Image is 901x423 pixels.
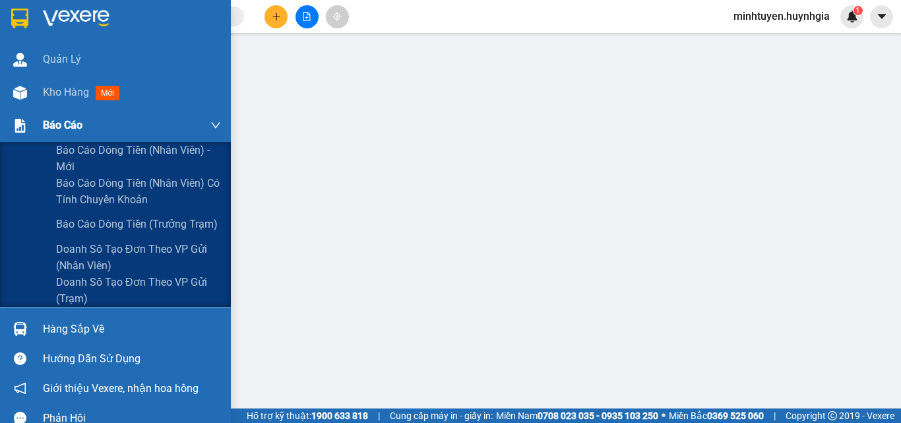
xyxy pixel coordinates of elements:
img: logo-vxr [11,9,28,28]
span: Miền Bắc [669,408,764,423]
span: | [378,408,380,423]
span: Kho hàng [43,86,89,98]
span: Cung cấp máy in - giấy in: [390,408,493,423]
strong: 0369 525 060 [707,410,764,421]
span: ⚪️ [662,413,666,418]
span: Hỗ trợ kỹ thuật: [247,408,368,423]
img: warehouse-icon [13,322,27,336]
span: question-circle [14,352,26,365]
span: | [774,408,776,423]
span: Miền Nam [496,408,658,423]
div: Hàng sắp về [43,319,221,339]
span: Doanh số tạo đơn theo VP gửi (nhân viên) [56,241,221,274]
img: icon-new-feature [846,11,858,22]
span: mới [96,86,119,100]
span: caret-down [876,11,888,22]
span: down [210,120,221,131]
div: Hướng dẫn sử dụng [43,349,221,369]
sup: 1 [854,6,863,15]
img: warehouse-icon [13,86,27,100]
span: file-add [302,12,311,21]
img: warehouse-icon [13,53,27,67]
img: solution-icon [13,119,27,133]
button: aim [326,5,349,28]
span: copyright [828,411,837,420]
span: Báo cáo dòng tiền (nhân viên) có tính chuyển khoản [56,175,221,208]
span: Giới thiệu Vexere, nhận hoa hồng [43,380,199,397]
span: Quản Lý [43,51,81,67]
span: Báo cáo dòng tiền (nhân viên) - mới [56,142,221,175]
span: notification [14,382,26,395]
span: minhtuyen.huynhgia [723,8,840,24]
button: caret-down [870,5,893,28]
button: plus [264,5,288,28]
span: Báo cáo [43,117,82,133]
strong: 0708 023 035 - 0935 103 250 [538,410,658,421]
button: file-add [295,5,319,28]
span: plus [272,12,281,21]
strong: 1900 633 818 [311,410,368,421]
span: Báo cáo dòng tiền (trưởng trạm) [56,216,218,232]
span: Doanh số tạo đơn theo VP gửi (trạm) [56,274,221,307]
span: 1 [855,6,860,15]
span: aim [332,12,342,21]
